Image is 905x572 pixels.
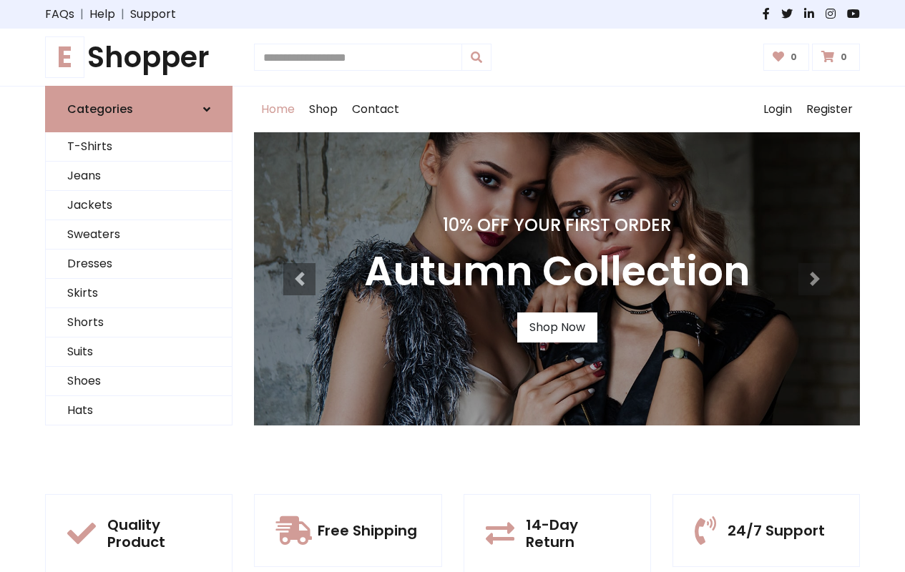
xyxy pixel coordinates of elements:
a: Skirts [46,279,232,308]
span: E [45,36,84,78]
h4: 10% Off Your First Order [364,215,750,236]
a: Login [756,87,799,132]
a: Support [130,6,176,23]
a: Register [799,87,860,132]
a: Shorts [46,308,232,337]
h5: Free Shipping [318,522,417,539]
h6: Categories [67,102,133,116]
a: Jackets [46,191,232,220]
a: FAQs [45,6,74,23]
a: Shop [302,87,345,132]
a: T-Shirts [46,132,232,162]
h5: Quality Product [107,516,210,551]
a: Categories [45,86,233,132]
a: Help [89,6,115,23]
a: Contact [345,87,406,132]
a: EShopper [45,40,233,74]
h5: 14-Day Return [526,516,629,551]
h3: Autumn Collection [364,247,750,295]
a: 0 [812,44,860,71]
span: 0 [787,51,801,64]
a: Dresses [46,250,232,279]
span: | [74,6,89,23]
a: Hats [46,396,232,425]
a: Sweaters [46,220,232,250]
a: Home [254,87,302,132]
span: 0 [837,51,851,64]
a: Suits [46,337,232,367]
a: Shoes [46,367,232,396]
h5: 24/7 Support [728,522,825,539]
span: | [115,6,130,23]
a: 0 [763,44,810,71]
h1: Shopper [45,40,233,74]
a: Jeans [46,162,232,191]
a: Shop Now [517,312,597,342]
